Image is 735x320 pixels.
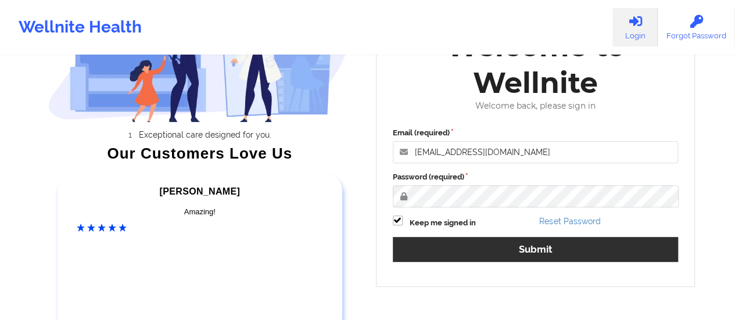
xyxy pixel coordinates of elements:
[393,141,679,163] input: Email address
[393,127,679,139] label: Email (required)
[612,8,658,46] a: Login
[160,186,240,196] span: [PERSON_NAME]
[385,28,687,101] div: Welcome to Wellnite
[410,217,476,229] label: Keep me signed in
[48,148,352,159] div: Our Customers Love Us
[658,8,735,46] a: Forgot Password
[539,217,600,226] a: Reset Password
[385,101,687,111] div: Welcome back, please sign in
[59,130,352,139] li: Exceptional care designed for you.
[77,206,323,218] div: Amazing!
[393,237,679,262] button: Submit
[393,171,679,183] label: Password (required)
